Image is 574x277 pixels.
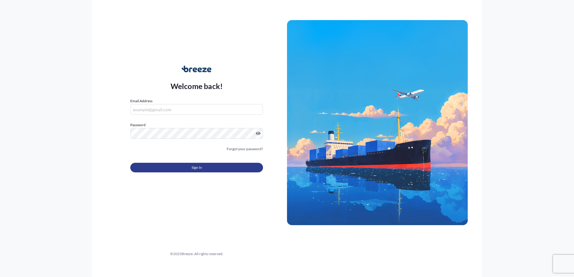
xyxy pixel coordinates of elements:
[130,104,263,115] input: example@gmail.com
[192,165,202,171] span: Sign In
[130,98,153,104] label: Email Address
[106,251,287,257] div: © 2025 Breeze. All rights reserved.
[130,163,263,172] button: Sign In
[227,146,263,152] a: Forgot your password?
[130,122,263,128] label: Password
[287,20,468,225] img: Ship illustration
[171,81,223,91] p: Welcome back!
[256,131,261,136] button: Show password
